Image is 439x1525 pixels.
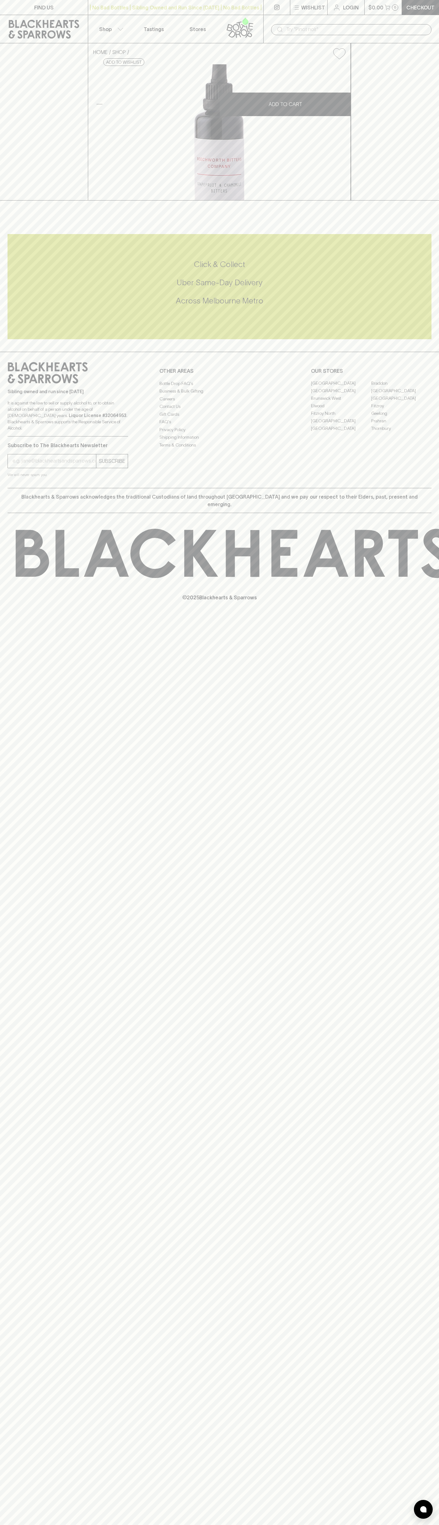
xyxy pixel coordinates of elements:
a: HOME [93,49,108,55]
p: Stores [190,25,206,33]
a: Gift Cards [159,410,280,418]
div: Call to action block [8,234,431,339]
input: e.g. jane@blackheartsandsparrows.com.au [13,456,96,466]
a: [GEOGRAPHIC_DATA] [311,417,371,425]
a: Braddon [371,380,431,387]
p: Checkout [406,4,435,11]
a: Brunswick West [311,395,371,402]
a: [GEOGRAPHIC_DATA] [371,395,431,402]
a: Terms & Conditions [159,441,280,449]
a: SHOP [112,49,126,55]
strong: Liquor License #32064953 [69,413,126,418]
a: FAQ's [159,418,280,426]
p: Blackhearts & Sparrows acknowledges the traditional Custodians of land throughout [GEOGRAPHIC_DAT... [12,493,427,508]
a: Fitzroy [371,402,431,410]
a: Business & Bulk Gifting [159,388,280,395]
p: Sibling owned and run since [DATE] [8,388,128,395]
p: FIND US [34,4,54,11]
button: Add to wishlist [331,46,348,62]
img: bubble-icon [420,1506,426,1512]
h5: Across Melbourne Metro [8,296,431,306]
button: Shop [88,15,132,43]
img: 28510.png [88,64,351,200]
a: Contact Us [159,403,280,410]
input: Try "Pinot noir" [286,24,426,35]
a: [GEOGRAPHIC_DATA] [311,380,371,387]
p: Tastings [144,25,164,33]
p: We will never spam you [8,472,128,478]
a: Elwood [311,402,371,410]
a: Privacy Policy [159,426,280,433]
a: Bottle Drop FAQ's [159,380,280,387]
a: Prahran [371,417,431,425]
a: [GEOGRAPHIC_DATA] [311,425,371,432]
p: Shop [99,25,112,33]
h5: Click & Collect [8,259,431,270]
p: 0 [394,6,396,9]
p: OUR STORES [311,367,431,375]
p: $0.00 [368,4,383,11]
a: Fitzroy North [311,410,371,417]
p: OTHER AREAS [159,367,280,375]
a: [GEOGRAPHIC_DATA] [371,387,431,395]
a: Thornbury [371,425,431,432]
h5: Uber Same-Day Delivery [8,277,431,288]
p: Login [343,4,359,11]
p: Wishlist [301,4,325,11]
button: ADD TO CART [220,93,351,116]
a: Tastings [132,15,176,43]
a: Stores [176,15,220,43]
a: [GEOGRAPHIC_DATA] [311,387,371,395]
button: Add to wishlist [103,58,144,66]
a: Geelong [371,410,431,417]
p: ADD TO CART [269,100,302,108]
a: Shipping Information [159,434,280,441]
button: SUBSCRIBE [96,454,128,468]
p: Subscribe to The Blackhearts Newsletter [8,441,128,449]
p: It is against the law to sell or supply alcohol to, or to obtain alcohol on behalf of a person un... [8,400,128,431]
p: SUBSCRIBE [99,457,125,465]
a: Careers [159,395,280,403]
